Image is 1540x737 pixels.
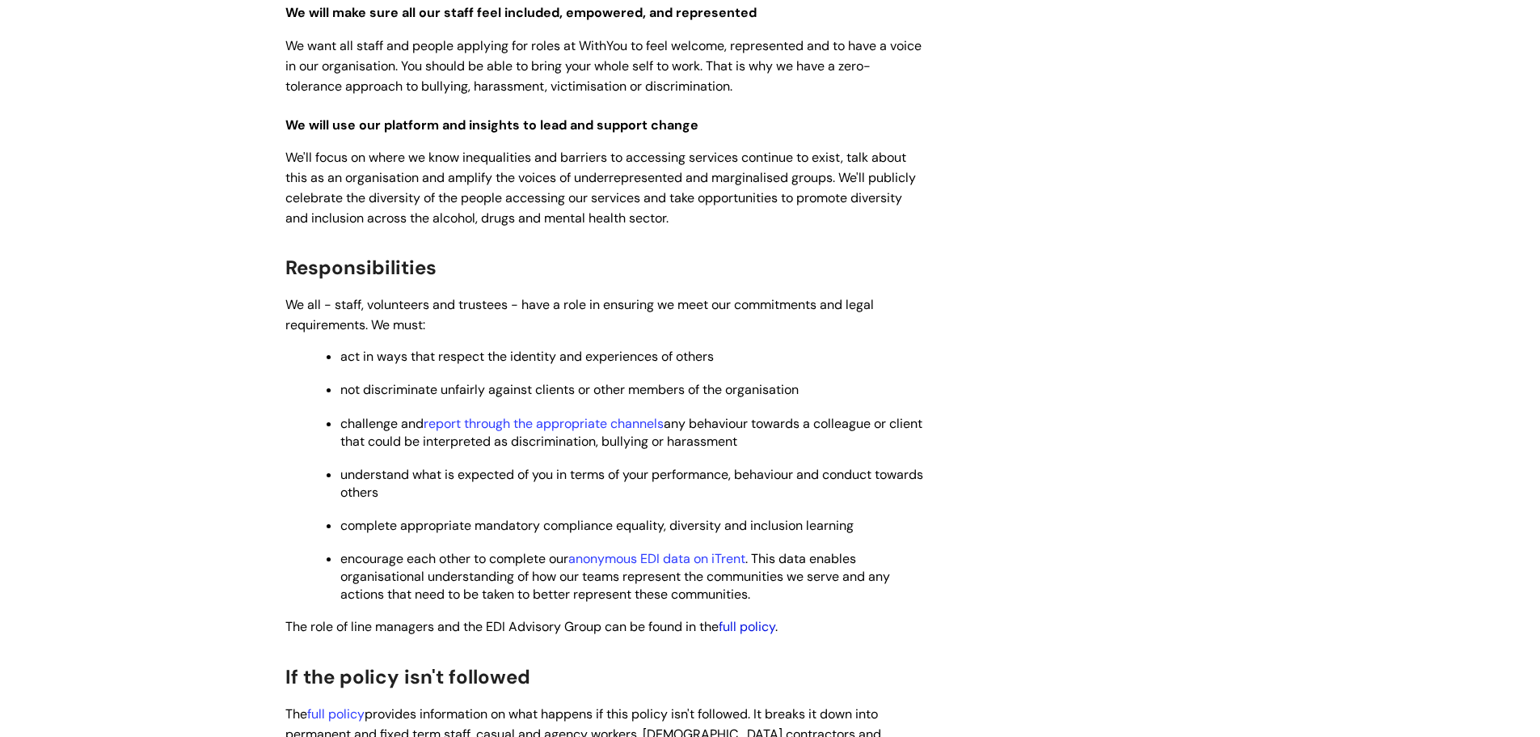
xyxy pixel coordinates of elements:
span: act in ways that respect the identity and experiences of others [340,348,714,365]
a: full policy [307,705,365,722]
span: We will make sure all our staff feel included, empowered, and represented [285,4,757,21]
span: complete appropriate mandatory compliance equality, diversity and inclusion learning [340,517,854,534]
span: The role of line managers and the EDI Advisory Group can be found in the . [285,618,778,635]
span: We want all staff and people applying for roles at WithYou to feel welcome, represented and to ha... [285,37,922,95]
span: We will use our platform and insights to lead and support change [285,116,698,133]
a: full policy [719,618,775,635]
span: encourage each other to complete our . This data enables organisational understanding of how our ... [340,550,890,603]
span: Responsibilities [285,255,437,280]
span: If the policy isn't followed [285,664,530,689]
span: understand what is expected of you in terms of your performance, behaviour and conduct towards ot... [340,466,923,501]
span: We'll focus on where we know inequalities and barriers to accessing services continue to exist, t... [285,149,916,226]
span: not discriminate unfairly against clients or other members of the organisation [340,381,799,398]
a: report through the appropriate channels [424,415,664,432]
a: anonymous EDI data on iTrent [568,550,745,567]
span: challenge and any behaviour towards a colleague or client that could be interpreted as discrimina... [340,415,922,450]
span: We all - staff, volunteers and trustees - have a role in ensuring we meet our commitments and leg... [285,296,874,333]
